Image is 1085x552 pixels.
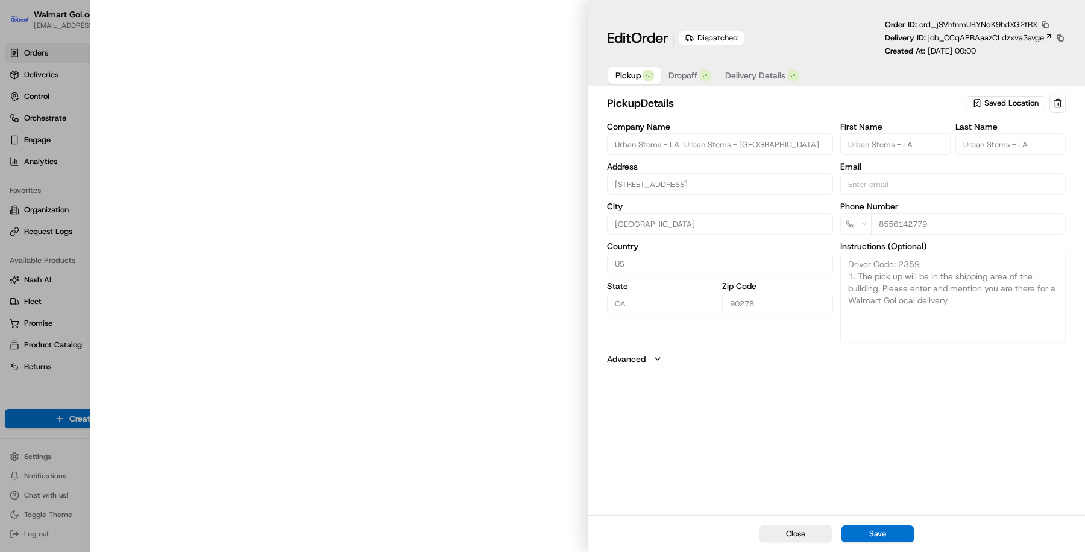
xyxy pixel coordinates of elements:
button: Save [841,525,914,542]
label: State [607,282,717,290]
input: Enter email [840,173,1066,195]
input: Enter zip code [722,293,832,314]
label: First Name [840,122,951,131]
input: Enter last name [955,133,1066,155]
span: Order [631,28,668,48]
button: Advanced [607,353,1066,365]
span: ord_jSVhfnmUBYNdK9hdXG2tRX [919,19,1037,30]
span: Saved Location [984,98,1039,109]
textarea: Driver Code: 2359 1. The pick up will be in the shipping area of the building. Please enter and m... [840,253,1066,343]
div: Dispatched [679,31,744,45]
label: Address [607,162,833,171]
div: Delivery ID: [885,33,1066,43]
input: Enter country [607,253,833,274]
input: Enter first name [840,133,951,155]
a: job_CCqAPRAaazCLdzxva3avge [928,33,1052,43]
button: Close [759,525,832,542]
h1: Edit [607,28,668,48]
input: Enter state [607,293,717,314]
label: Company Name [607,122,833,131]
p: Order ID: [885,19,1037,30]
p: Created At: [885,46,976,57]
input: Enter city [607,213,833,235]
h2: pickup Details [607,95,963,112]
label: Last Name [955,122,1066,131]
span: job_CCqAPRAaazCLdzxva3avge [928,33,1044,43]
label: Phone Number [840,202,1066,211]
input: 2580 Santa Fe Ave, Redondo Beach, CA, 90278, US [607,173,833,195]
label: Instructions (Optional) [840,242,1066,250]
input: Enter phone number [871,213,1066,235]
span: Dropoff [668,69,697,81]
label: Advanced [607,353,646,365]
label: Email [840,162,1066,171]
span: Pickup [615,69,641,81]
input: Enter company name [607,133,833,155]
span: Delivery Details [725,69,785,81]
span: [DATE] 00:00 [928,46,976,56]
label: City [607,202,833,211]
label: Zip Code [722,282,832,290]
button: Saved Location [966,95,1047,112]
label: Country [607,242,833,250]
